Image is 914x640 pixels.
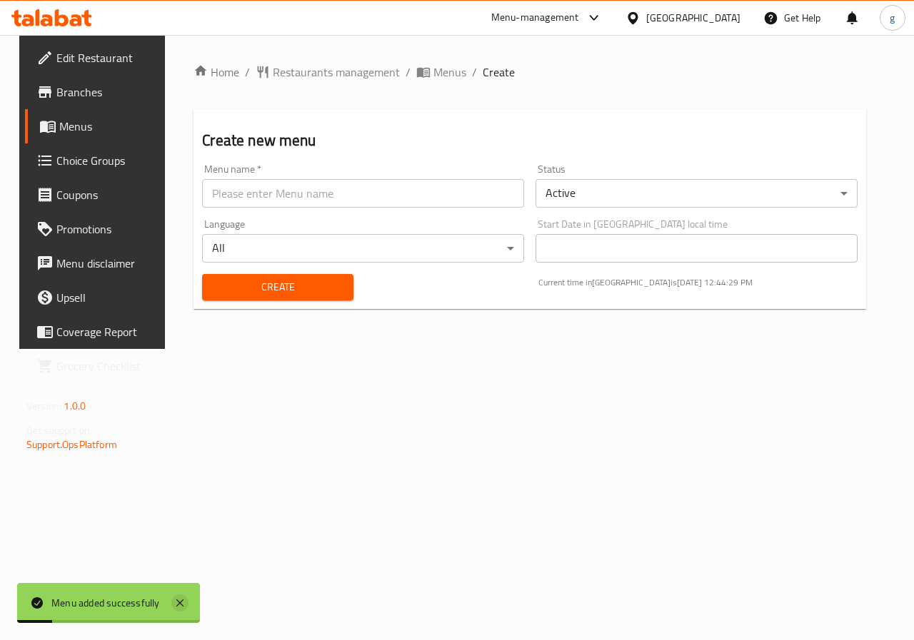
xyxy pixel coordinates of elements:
a: Choice Groups [25,143,172,178]
a: Upsell [25,280,172,315]
span: Create [214,278,341,296]
span: Promotions [56,220,161,238]
span: Menus [433,64,466,81]
h2: Create new menu [202,130,858,151]
span: Get support on: [26,421,92,440]
span: Version: [26,397,61,415]
span: Branches [56,83,161,101]
a: Coupons [25,178,172,212]
a: Edit Restaurant [25,41,172,75]
p: Current time in [GEOGRAPHIC_DATA] is [DATE] 12:44:29 PM [538,276,858,289]
a: Menus [25,109,172,143]
div: Active [536,179,858,208]
div: All [202,234,524,263]
a: Coverage Report [25,315,172,349]
span: Edit Restaurant [56,49,161,66]
span: Menus [59,118,161,135]
div: Menu added successfully [51,595,160,611]
input: Please enter Menu name [202,179,524,208]
span: 1.0.0 [64,397,86,415]
a: Branches [25,75,172,109]
span: Menu disclaimer [56,255,161,272]
li: / [245,64,250,81]
a: Support.OpsPlatform [26,435,117,454]
li: / [406,64,411,81]
span: g [890,10,895,26]
a: Menus [416,64,466,81]
div: Menu-management [491,9,579,26]
a: Promotions [25,212,172,246]
span: Coverage Report [56,323,161,340]
nav: breadcrumb [194,64,866,81]
a: Restaurants management [256,64,400,81]
span: Coupons [56,186,161,203]
span: Choice Groups [56,152,161,169]
span: Upsell [56,289,161,306]
span: Restaurants management [273,64,400,81]
a: Home [194,64,239,81]
a: Grocery Checklist [25,349,172,383]
a: Menu disclaimer [25,246,172,280]
div: [GEOGRAPHIC_DATA] [646,10,740,26]
button: Create [202,274,353,300]
span: Create [483,64,515,81]
span: Grocery Checklist [56,357,161,375]
li: / [472,64,477,81]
